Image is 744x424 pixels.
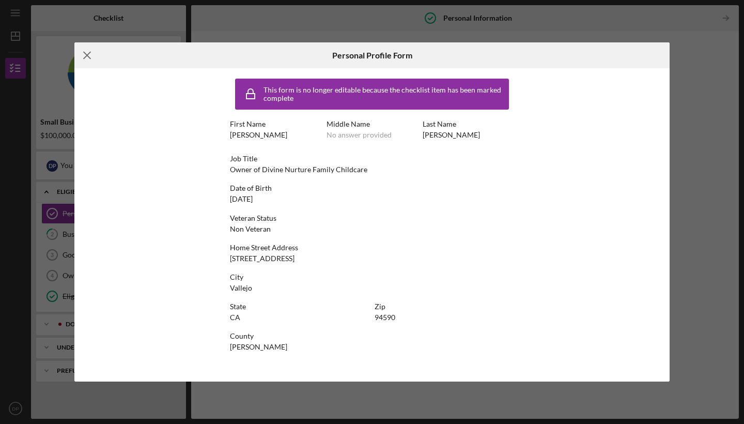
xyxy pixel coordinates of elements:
[327,131,392,139] div: No answer provided
[423,120,514,128] div: Last Name
[230,165,367,174] div: Owner of Divine Nurture Family Childcare
[375,302,514,311] div: Zip
[230,273,514,281] div: City
[263,86,506,102] div: This form is no longer editable because the checklist item has been marked complete
[230,214,514,222] div: Veteran Status
[230,244,514,252] div: Home Street Address
[332,51,412,60] h6: Personal Profile Form
[230,131,287,139] div: [PERSON_NAME]
[230,313,240,322] div: CA
[230,184,514,192] div: Date of Birth
[230,343,287,351] div: [PERSON_NAME]
[230,254,295,263] div: [STREET_ADDRESS]
[327,120,418,128] div: Middle Name
[230,155,514,163] div: Job Title
[230,225,271,233] div: Non Veteran
[423,131,480,139] div: [PERSON_NAME]
[230,284,252,292] div: Vallejo
[230,302,369,311] div: State
[230,195,253,203] div: [DATE]
[375,313,395,322] div: 94590
[230,332,514,340] div: County
[230,120,321,128] div: First Name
